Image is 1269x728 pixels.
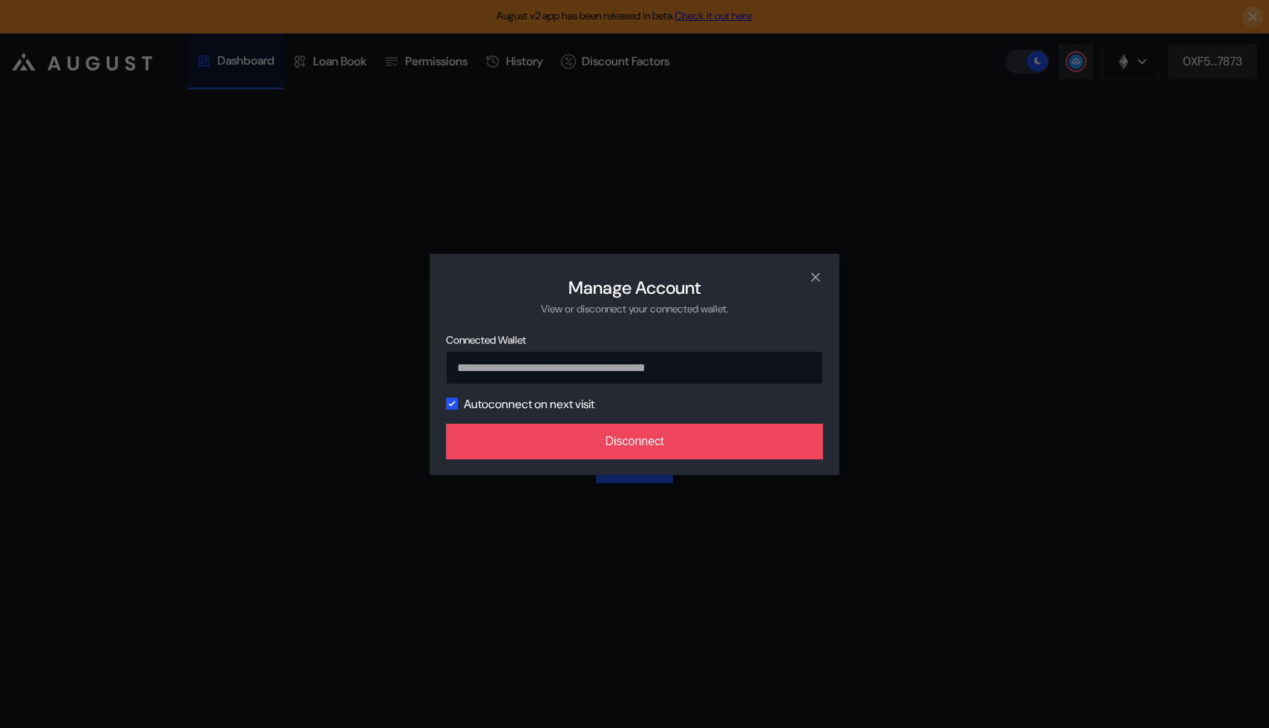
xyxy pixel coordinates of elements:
h2: Manage Account [568,276,701,299]
div: View or disconnect your connected wallet. [541,302,729,315]
button: Disconnect [446,424,823,459]
label: Autoconnect on next visit [464,396,594,412]
button: close modal [804,266,827,289]
span: Connected Wallet [446,333,823,347]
